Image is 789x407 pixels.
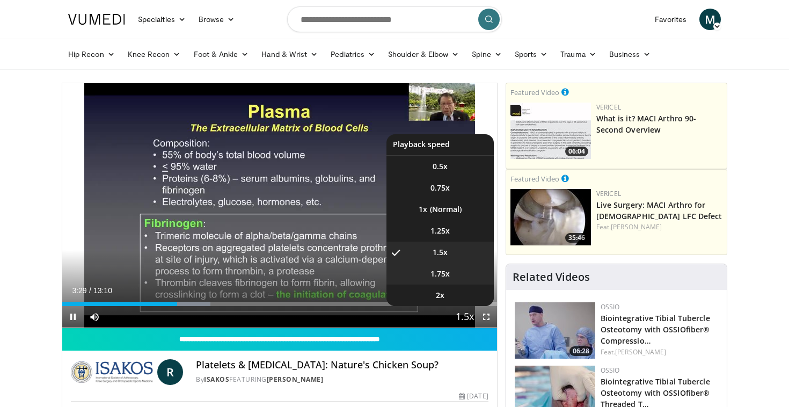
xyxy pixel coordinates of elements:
a: 06:28 [515,302,595,359]
span: 2x [436,290,444,301]
span: 06:28 [569,346,593,356]
a: What is it? MACI Arthro 90-Second Overview [596,113,697,135]
video-js: Video Player [62,83,497,328]
div: Progress Bar [62,302,497,306]
div: [DATE] [459,391,488,401]
a: M [699,9,721,30]
img: eb023345-1e2d-4374-a840-ddbc99f8c97c.150x105_q85_crop-smart_upscale.jpg [510,189,591,245]
a: Trauma [554,43,603,65]
button: Mute [84,306,105,328]
img: VuMedi Logo [68,14,125,25]
a: Favorites [648,9,693,30]
button: Playback Rate [454,306,476,328]
a: OSSIO [601,366,620,375]
span: 0.5x [433,161,448,172]
a: Vericel [596,189,621,198]
a: Foot & Ankle [187,43,255,65]
a: Pediatrics [324,43,382,65]
img: aa6cc8ed-3dbf-4b6a-8d82-4a06f68b6688.150x105_q85_crop-smart_upscale.jpg [510,103,591,159]
a: 35:46 [510,189,591,245]
a: Hand & Wrist [255,43,324,65]
h4: Platelets & [MEDICAL_DATA]: Nature's Chicken Soup? [196,359,488,371]
span: 35:46 [565,233,588,243]
a: [PERSON_NAME] [267,375,324,384]
a: Business [603,43,657,65]
a: Biointegrative Tibial Tubercle Osteotomy with OSSIOfiber® Compressio… [601,313,710,346]
a: Vericel [596,103,621,112]
a: 06:04 [510,103,591,159]
span: 3:29 [72,286,86,295]
a: [PERSON_NAME] [611,222,662,231]
a: OSSIO [601,302,620,311]
span: 0.75x [430,183,450,193]
div: Feat. [601,347,718,357]
small: Featured Video [510,174,559,184]
a: Live Surgery: MACI Arthro for [DEMOGRAPHIC_DATA] LFC Defect [596,200,722,221]
span: 1.75x [430,268,450,279]
a: Shoulder & Elbow [382,43,465,65]
img: ISAKOS [71,359,153,385]
span: 1.25x [430,226,450,236]
a: Knee Recon [121,43,187,65]
button: Pause [62,306,84,328]
a: ISAKOS [204,375,229,384]
small: Featured Video [510,88,559,97]
img: 2fac5f83-3fa8-46d6-96c1-ffb83ee82a09.150x105_q85_crop-smart_upscale.jpg [515,302,595,359]
a: Spine [465,43,508,65]
a: R [157,359,183,385]
div: Feat. [596,222,722,232]
a: Browse [192,9,242,30]
a: Sports [508,43,554,65]
a: Specialties [131,9,192,30]
a: [PERSON_NAME] [615,347,666,357]
span: 1x [419,204,427,215]
a: Hip Recon [62,43,121,65]
button: Fullscreen [476,306,497,328]
span: / [89,286,91,295]
div: By FEATURING [196,375,488,384]
span: 13:10 [93,286,112,295]
span: 1.5x [433,247,448,258]
input: Search topics, interventions [287,6,502,32]
span: 06:04 [565,147,588,156]
h4: Related Videos [513,271,590,284]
